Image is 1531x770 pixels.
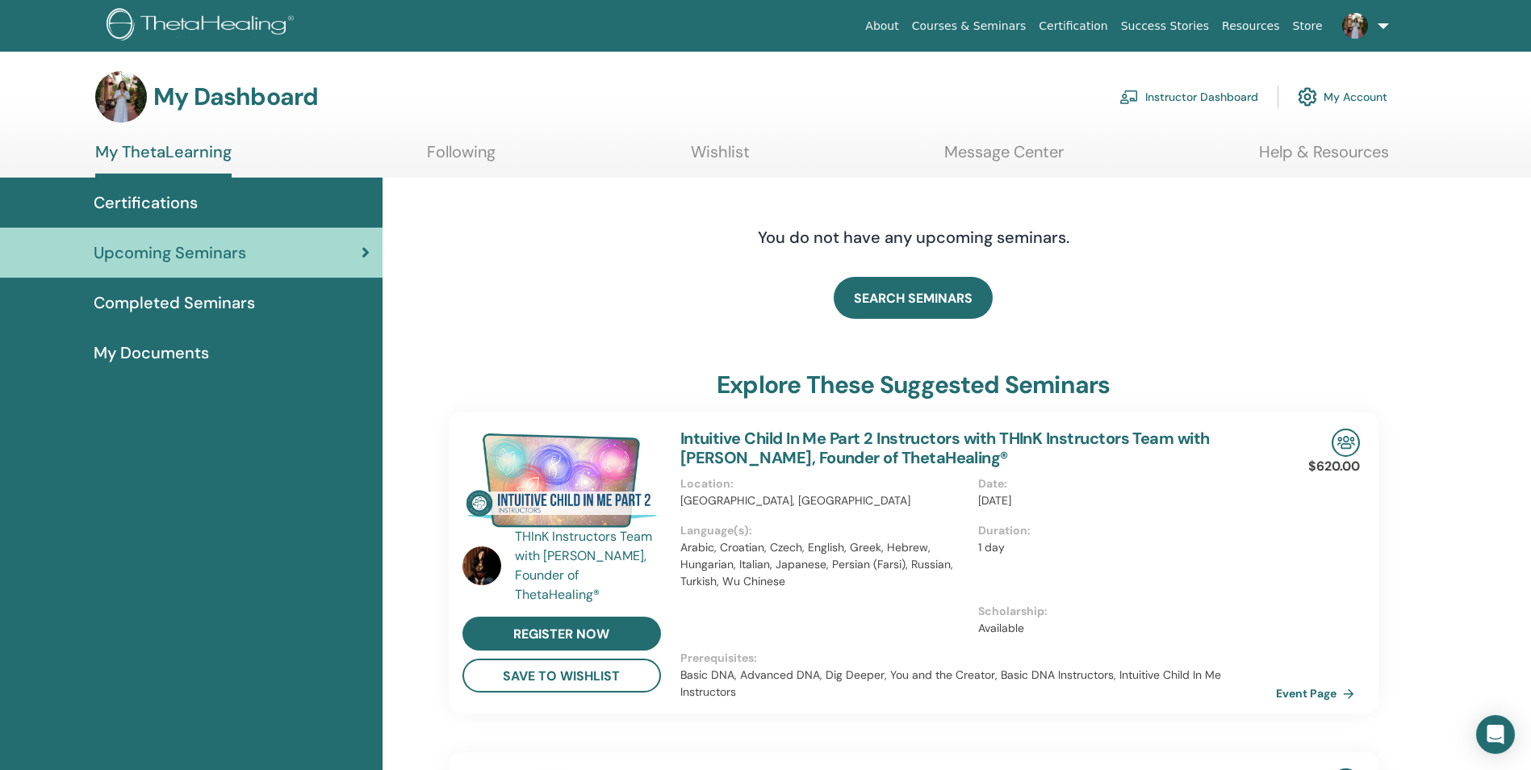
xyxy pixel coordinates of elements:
[978,475,1266,492] p: Date :
[1286,11,1329,41] a: Store
[1332,429,1360,457] img: In-Person Seminar
[515,527,664,605] a: THInK Instructors Team with [PERSON_NAME], Founder of ThetaHealing®
[462,617,661,651] a: register now
[462,429,661,532] img: Intuitive Child In Me Part 2 Instructors
[1119,79,1258,115] a: Instructor Dashboard
[978,492,1266,509] p: [DATE]
[107,8,299,44] img: logo.png
[462,546,501,585] img: default.jpg
[95,71,147,123] img: default.jpg
[1342,13,1368,39] img: default.jpg
[1119,90,1139,104] img: chalkboard-teacher.svg
[659,228,1168,247] h4: You do not have any upcoming seminars.
[427,142,496,174] a: Following
[717,370,1110,400] h3: explore these suggested seminars
[1308,457,1360,476] p: $620.00
[1115,11,1215,41] a: Success Stories
[680,475,968,492] p: Location :
[680,492,968,509] p: [GEOGRAPHIC_DATA], [GEOGRAPHIC_DATA]
[978,603,1266,620] p: Scholarship :
[1259,142,1389,174] a: Help & Resources
[978,539,1266,556] p: 1 day
[513,626,609,642] span: register now
[680,522,968,539] p: Language(s) :
[944,142,1064,174] a: Message Center
[906,11,1033,41] a: Courses & Seminars
[462,659,661,693] button: save to wishlist
[854,290,973,307] span: SEARCH SEMINARS
[94,291,255,315] span: Completed Seminars
[1215,11,1286,41] a: Resources
[1476,715,1515,754] div: Open Intercom Messenger
[1298,79,1387,115] a: My Account
[94,241,246,265] span: Upcoming Seminars
[95,142,232,178] a: My ThetaLearning
[94,341,209,365] span: My Documents
[978,522,1266,539] p: Duration :
[680,667,1276,701] p: Basic DNA, Advanced DNA, Dig Deeper, You and the Creator, Basic DNA Instructors, Intuitive Child ...
[680,428,1210,468] a: Intuitive Child In Me Part 2 Instructors with THInK Instructors Team with [PERSON_NAME], Founder ...
[1298,83,1317,111] img: cog.svg
[834,277,993,319] a: SEARCH SEMINARS
[691,142,750,174] a: Wishlist
[978,620,1266,637] p: Available
[859,11,905,41] a: About
[153,82,318,111] h3: My Dashboard
[680,650,1276,667] p: Prerequisites :
[1032,11,1114,41] a: Certification
[1276,681,1361,705] a: Event Page
[680,539,968,590] p: Arabic, Croatian, Czech, English, Greek, Hebrew, Hungarian, Italian, Japanese, Persian (Farsi), R...
[94,190,198,215] span: Certifications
